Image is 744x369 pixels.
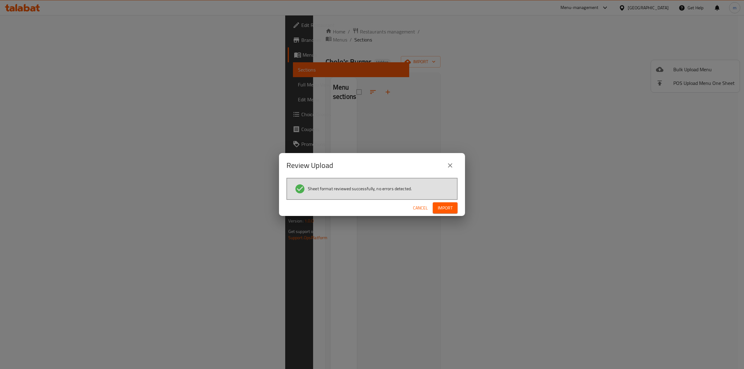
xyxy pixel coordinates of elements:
[286,160,333,170] h2: Review Upload
[413,204,428,212] span: Cancel
[308,186,412,192] span: Sheet format reviewed successfully, no errors detected.
[438,204,453,212] span: Import
[410,202,430,214] button: Cancel
[433,202,458,214] button: Import
[443,158,458,173] button: close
